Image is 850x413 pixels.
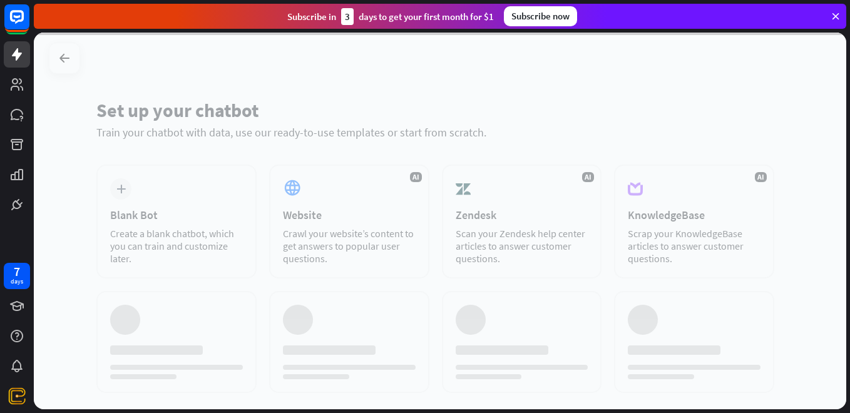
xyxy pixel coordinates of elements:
[4,263,30,289] a: 7 days
[11,277,23,286] div: days
[14,266,20,277] div: 7
[341,8,354,25] div: 3
[504,6,577,26] div: Subscribe now
[287,8,494,25] div: Subscribe in days to get your first month for $1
